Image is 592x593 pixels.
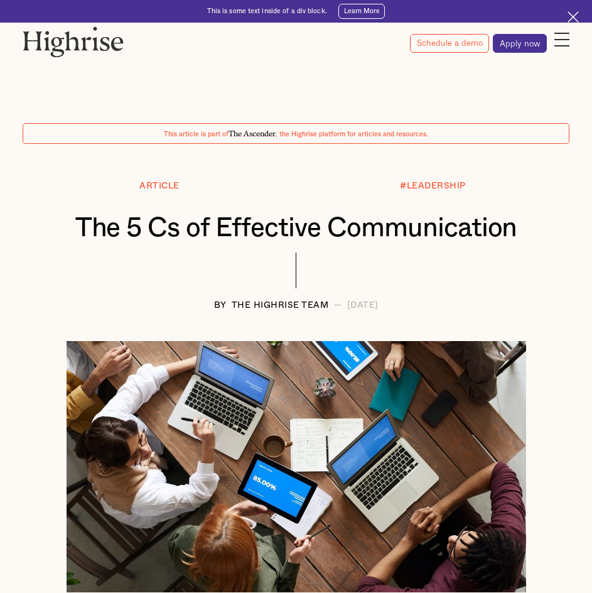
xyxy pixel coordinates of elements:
[400,182,466,191] div: #LEADERSHIP
[276,131,428,138] span: , the Highrise platform for articles and resources.
[67,341,526,592] img: Some executives sitting on a table and discussing 5 cs of communication
[164,131,229,138] span: This article is part of
[568,11,579,23] img: Cross icon
[493,34,547,53] a: Apply now
[229,128,276,136] span: The Ascender
[207,7,327,16] div: This is some text inside of a div block.
[347,301,379,310] div: [DATE]
[232,301,329,310] div: The Highrise Team
[338,4,385,19] a: Learn More
[139,182,180,191] div: Article
[41,214,551,243] h1: The 5 Cs of Effective Communication
[214,301,227,310] div: BY
[23,26,124,57] img: Highrise logo
[410,34,489,53] a: Schedule a demo
[333,301,342,310] div: —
